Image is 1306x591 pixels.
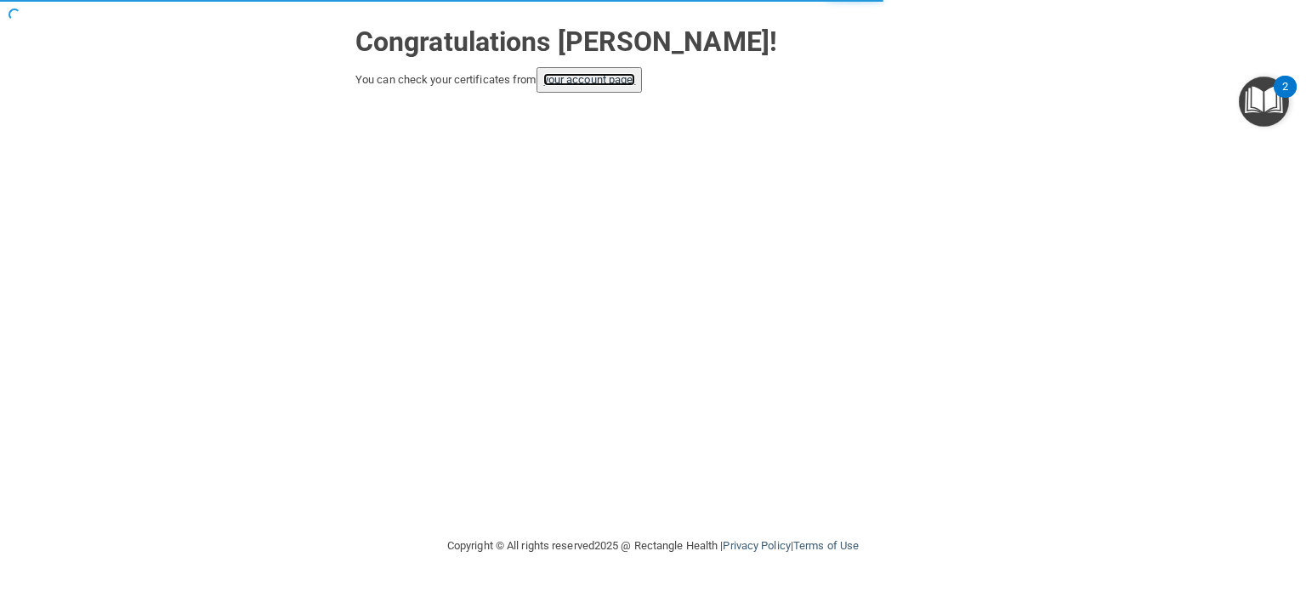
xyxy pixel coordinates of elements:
button: Open Resource Center, 2 new notifications [1239,77,1289,127]
div: Copyright © All rights reserved 2025 @ Rectangle Health | | [343,519,963,573]
div: You can check your certificates from [355,67,951,93]
a: your account page! [543,73,636,86]
a: Terms of Use [793,539,859,552]
a: Privacy Policy [723,539,790,552]
strong: Congratulations [PERSON_NAME]! [355,26,777,58]
div: 2 [1282,87,1288,109]
button: your account page! [537,67,643,93]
